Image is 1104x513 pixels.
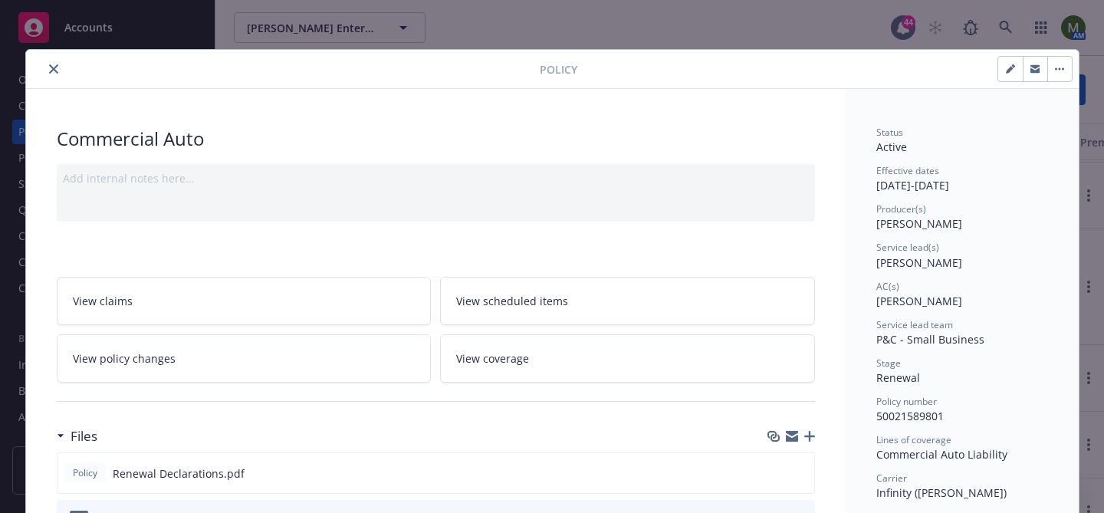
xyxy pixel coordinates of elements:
[71,426,97,446] h3: Files
[57,334,432,383] a: View policy changes
[876,280,899,293] span: AC(s)
[876,395,937,408] span: Policy number
[70,466,100,480] span: Policy
[876,255,962,270] span: [PERSON_NAME]
[876,216,962,231] span: [PERSON_NAME]
[57,126,815,152] div: Commercial Auto
[876,318,953,331] span: Service lead team
[876,126,903,139] span: Status
[440,334,815,383] a: View coverage
[876,140,907,154] span: Active
[876,294,962,308] span: [PERSON_NAME]
[876,409,944,423] span: 50021589801
[456,293,568,309] span: View scheduled items
[876,433,951,446] span: Lines of coverage
[57,426,97,446] div: Files
[876,164,939,177] span: Effective dates
[456,350,529,367] span: View coverage
[57,277,432,325] a: View claims
[876,357,901,370] span: Stage
[876,241,939,254] span: Service lead(s)
[876,332,984,347] span: P&C - Small Business
[63,170,809,186] div: Add internal notes here...
[876,485,1007,500] span: Infinity ([PERSON_NAME])
[876,370,920,385] span: Renewal
[876,202,926,215] span: Producer(s)
[876,446,1048,462] div: Commercial Auto Liability
[73,293,133,309] span: View claims
[44,60,63,78] button: close
[440,277,815,325] a: View scheduled items
[876,164,1048,193] div: [DATE] - [DATE]
[770,465,782,482] button: download file
[113,465,245,482] span: Renewal Declarations.pdf
[540,61,577,77] span: Policy
[876,472,907,485] span: Carrier
[794,465,808,482] button: preview file
[73,350,176,367] span: View policy changes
